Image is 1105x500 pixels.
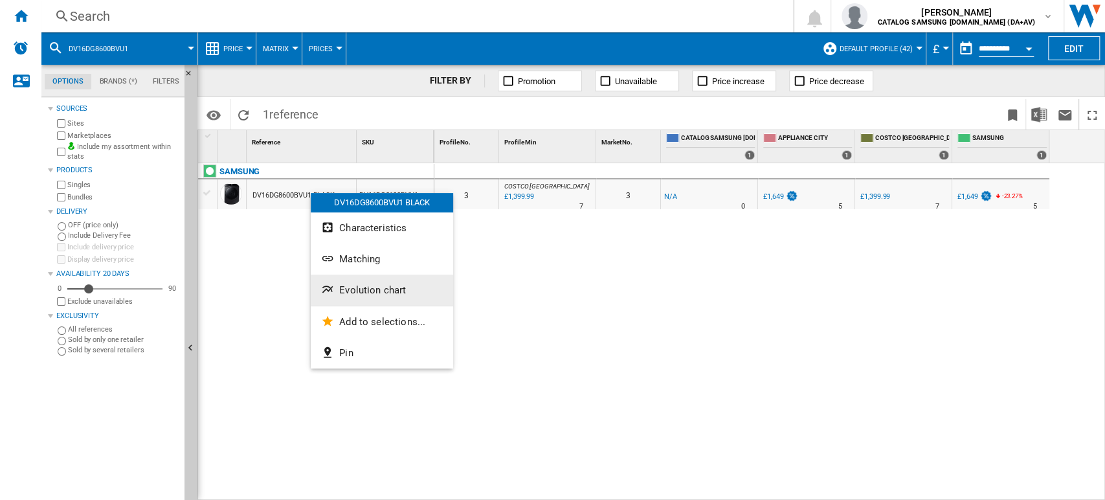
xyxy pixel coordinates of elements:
[339,347,353,359] span: Pin
[339,222,407,234] span: Characteristics
[311,193,453,212] div: DV16DG8600BVU1 BLACK
[339,316,425,328] span: Add to selections...
[339,284,406,296] span: Evolution chart
[339,253,380,265] span: Matching
[311,244,453,275] button: Matching
[311,275,453,306] button: Evolution chart
[311,337,453,369] button: Pin...
[311,306,453,337] button: Add to selections...
[311,212,453,244] button: Characteristics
